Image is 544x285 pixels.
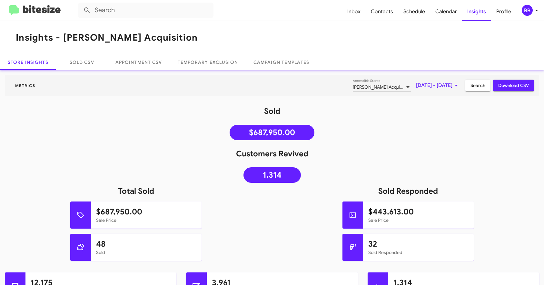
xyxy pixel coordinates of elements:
button: Search [465,80,490,91]
a: Temporary Exclusion [170,54,246,70]
span: [DATE] - [DATE] [416,80,460,91]
span: 1,314 [263,172,282,178]
mat-card-subtitle: Sale Price [96,217,196,223]
button: BB [516,5,537,16]
input: Search [78,3,213,18]
span: Search [470,80,485,91]
button: [DATE] - [DATE] [411,80,465,91]
a: Schedule [398,2,430,21]
a: Appointment CSV [108,54,170,70]
span: [PERSON_NAME] Acquisition [353,84,411,90]
a: Calendar [430,2,462,21]
h1: $687,950.00 [96,207,196,217]
button: Download CSV [493,80,534,91]
a: Inbox [342,2,366,21]
h1: 32 [368,239,469,249]
h1: 48 [96,239,196,249]
a: Contacts [366,2,398,21]
a: Insights [462,2,491,21]
span: Metrics [10,83,40,88]
mat-card-subtitle: Sale Price [368,217,469,223]
mat-card-subtitle: Sold [96,249,196,256]
span: $687,950.00 [249,129,295,136]
h1: Insights - [PERSON_NAME] Acquisition [16,33,198,43]
a: Sold CSV [56,54,108,70]
span: Download CSV [498,80,529,91]
a: Profile [491,2,516,21]
h1: $443,613.00 [368,207,469,217]
a: Campaign Templates [246,54,317,70]
mat-card-subtitle: Sold Responded [368,249,469,256]
div: BB [522,5,533,16]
